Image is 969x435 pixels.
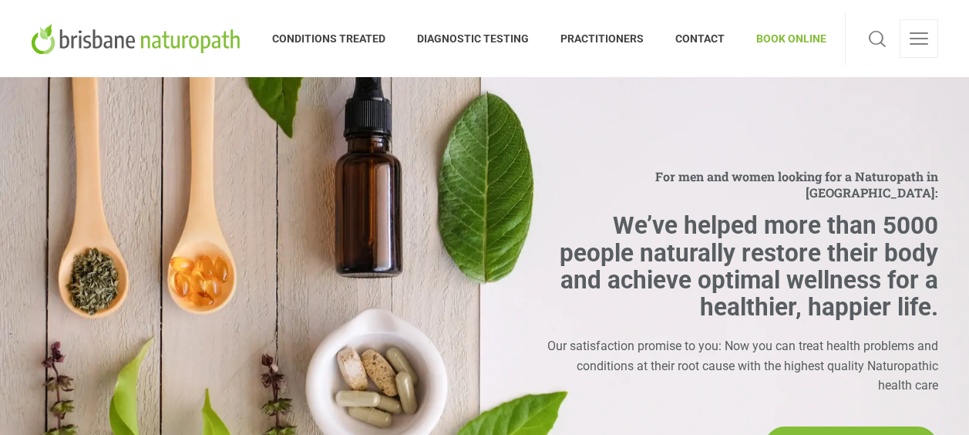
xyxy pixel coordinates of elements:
[741,26,826,51] span: BOOK ONLINE
[864,19,890,58] a: Search
[547,212,938,321] h2: We’ve helped more than 5000 people naturally restore their body and achieve optimal wellness for ...
[272,12,402,66] a: CONDITIONS TREATED
[741,12,826,66] a: BOOK ONLINE
[31,12,246,66] a: Brisbane Naturopath
[545,12,660,66] a: PRACTITIONERS
[547,168,938,201] span: For men and women looking for a Naturopath in [GEOGRAPHIC_DATA]:
[402,26,545,51] span: DIAGNOSTIC TESTING
[547,336,938,396] div: Our satisfaction promise to you: Now you can treat health problems and conditions at their root c...
[660,26,741,51] span: CONTACT
[31,23,246,54] img: Brisbane Naturopath
[402,12,545,66] a: DIAGNOSTIC TESTING
[272,26,402,51] span: CONDITIONS TREATED
[660,12,741,66] a: CONTACT
[545,26,660,51] span: PRACTITIONERS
